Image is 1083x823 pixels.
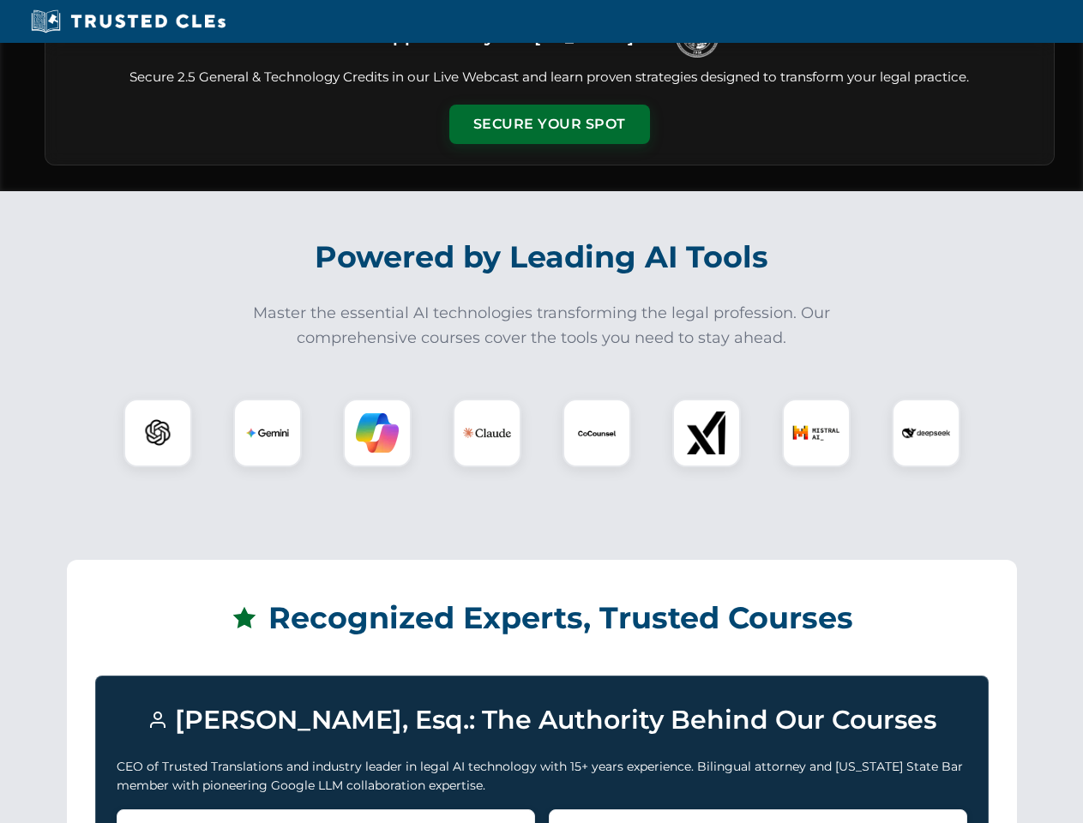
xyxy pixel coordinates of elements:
[356,411,399,454] img: Copilot Logo
[242,301,842,351] p: Master the essential AI technologies transforming the legal profession. Our comprehensive courses...
[117,697,967,743] h3: [PERSON_NAME], Esq.: The Authority Behind Our Courses
[117,757,967,796] p: CEO of Trusted Translations and industry leader in legal AI technology with 15+ years experience....
[782,399,851,467] div: Mistral AI
[343,399,412,467] div: Copilot
[246,411,289,454] img: Gemini Logo
[449,105,650,144] button: Secure Your Spot
[453,399,521,467] div: Claude
[672,399,741,467] div: xAI
[95,588,989,648] h2: Recognized Experts, Trusted Courses
[792,409,840,457] img: Mistral AI Logo
[233,399,302,467] div: Gemini
[685,411,728,454] img: xAI Logo
[26,9,231,34] img: Trusted CLEs
[66,68,1033,87] p: Secure 2.5 General & Technology Credits in our Live Webcast and learn proven strategies designed ...
[563,399,631,467] div: CoCounsel
[123,399,192,467] div: ChatGPT
[133,408,183,458] img: ChatGPT Logo
[463,409,511,457] img: Claude Logo
[892,399,960,467] div: DeepSeek
[575,411,618,454] img: CoCounsel Logo
[902,409,950,457] img: DeepSeek Logo
[67,227,1017,287] h2: Powered by Leading AI Tools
